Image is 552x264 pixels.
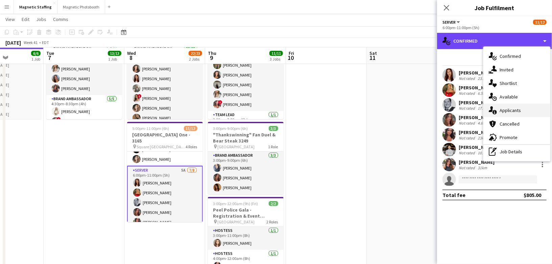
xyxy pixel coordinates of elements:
[22,40,39,45] span: Week 41
[459,85,495,91] div: [PERSON_NAME]
[500,67,513,73] span: Invited
[268,144,278,149] span: 1 Role
[437,33,552,49] div: Confirmed
[288,54,294,62] span: 10
[127,43,203,164] app-card-role: Brand Ambassador11/111:00pm-2:00pm (1h)[PERSON_NAME][PERSON_NAME][PERSON_NAME][PERSON_NAME]![PERS...
[108,51,121,56] span: 13/13
[369,50,377,56] span: Sat
[483,145,550,158] div: Job Details
[442,20,456,25] span: Server
[459,129,495,135] div: [PERSON_NAME]
[46,50,54,56] span: Tue
[208,111,284,134] app-card-role: Team Lead1/12:00pm-7:00pm (5h)
[126,54,136,62] span: 8
[269,126,278,131] span: 3/3
[459,165,476,170] div: Not rated
[57,117,61,121] span: !
[208,50,216,56] span: Thu
[33,15,49,24] a: Jobs
[208,132,284,144] h3: "Thankswinning" Fan Duel & Bear Steak 3249
[476,106,491,111] div: 17.4km
[459,106,476,111] div: Not rated
[500,107,521,113] span: Applicants
[19,15,32,24] a: Edit
[127,50,136,56] span: Wed
[442,192,465,198] div: Total fee
[500,80,517,86] span: Shortlist
[45,54,54,62] span: 7
[22,16,29,22] span: Edit
[459,135,476,140] div: Not rated
[133,126,169,131] span: 5:00pm-11:00pm (6h)
[46,95,122,157] app-card-role: Brand Ambassador5/54:30pm-8:30pm (4h)[PERSON_NAME]![PERSON_NAME]
[476,76,491,81] div: 23.6km
[459,70,495,76] div: [PERSON_NAME]
[46,19,122,119] app-job-card: 3:00pm-12:00am (9h) (Wed)13/13Schinlder Event 3174 The Well4 RolesBrand Ambassador4/43:00pm-7:00p...
[208,227,284,250] app-card-role: Hostess1/13:00pm-11:00pm (8h)[PERSON_NAME]
[476,135,488,140] div: 23km
[46,43,122,95] app-card-role: Brand Ambassador4/43:00pm-7:00pm (4h)[PERSON_NAME][PERSON_NAME][PERSON_NAME][PERSON_NAME]
[208,49,284,111] app-card-role: Team Lead5/51:30pm-5:30pm (4h)[PERSON_NAME][PERSON_NAME][PERSON_NAME][PERSON_NAME]![PERSON_NAME]
[57,0,105,14] button: Magnetic Photobooth
[137,144,186,149] span: Square [GEOGRAPHIC_DATA]
[459,76,476,81] div: Not rated
[270,57,283,62] div: 3 Jobs
[213,126,248,131] span: 3:00pm-9:00pm (6h)
[524,192,541,198] div: $805.00
[500,121,520,127] span: Cancelled
[476,165,488,170] div: 31km
[50,15,71,24] a: Comms
[213,201,258,206] span: 3:00pm-12:00am (9h) (Fri)
[184,126,197,131] span: 11/12
[269,201,278,206] span: 2/2
[31,57,40,62] div: 1 Job
[189,51,202,56] span: 22/23
[476,150,491,155] div: 10.7km
[500,134,518,140] span: Promote
[459,120,476,126] div: Not rated
[500,53,521,59] span: Confirmed
[476,120,489,126] div: 4.6km
[3,15,18,24] a: View
[108,57,121,62] div: 1 Job
[218,144,255,149] span: [GEOGRAPHIC_DATA]
[533,20,547,25] span: 11/12
[459,144,495,150] div: [PERSON_NAME]
[208,207,284,219] h3: Peel Police Gala - Registration & Event Support (3111)
[459,91,476,96] div: Not rated
[127,122,203,222] app-job-card: 5:00pm-11:00pm (6h)11/12[GEOGRAPHIC_DATA] One - 3165 Square [GEOGRAPHIC_DATA]4 Roles[PERSON_NAME]...
[5,16,15,22] span: View
[53,16,68,22] span: Comms
[459,100,495,106] div: [PERSON_NAME]
[437,3,552,12] h3: Job Fulfilment
[500,94,518,100] span: Available
[36,16,46,22] span: Jobs
[127,166,203,259] app-card-role: Server5A7/86:00pm-11:00pm (5h)[PERSON_NAME][PERSON_NAME][PERSON_NAME][PERSON_NAME][PERSON_NAME]
[368,54,377,62] span: 11
[14,0,57,14] button: Magnetic Staffing
[31,51,41,56] span: 6/6
[42,40,49,45] div: EDT
[207,54,216,62] span: 9
[289,50,294,56] span: Fri
[208,152,284,194] app-card-role: Brand Ambassador3/33:00pm-9:00pm (6h)[PERSON_NAME][PERSON_NAME][PERSON_NAME]
[186,144,197,149] span: 4 Roles
[127,132,203,144] h3: [GEOGRAPHIC_DATA] One - 3165
[189,57,202,62] div: 2 Jobs
[442,25,547,30] div: 6:00pm-11:00pm (5h)
[269,51,283,56] span: 11/11
[208,19,284,119] app-job-card: 1:30pm-7:00pm (5h30m)6/6Sunlife Conference - Event Coordinators 3179 Ritz Carlton2 RolesTeam Lead...
[5,39,21,46] div: [DATE]
[442,20,461,25] button: Server
[476,91,489,96] div: 6.5km
[138,94,142,98] span: !
[267,219,278,224] span: 2 Roles
[127,19,203,119] app-job-card: 1:00pm-2:00pm (1h)11/11Olay Virtual Training Virtual1 RoleBrand Ambassador11/111:00pm-2:00pm (1h)...
[208,122,284,194] app-job-card: 3:00pm-9:00pm (6h)3/3"Thankswinning" Fan Duel & Bear Steak 3249 [GEOGRAPHIC_DATA]1 RoleBrand Amba...
[459,159,495,165] div: [PERSON_NAME]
